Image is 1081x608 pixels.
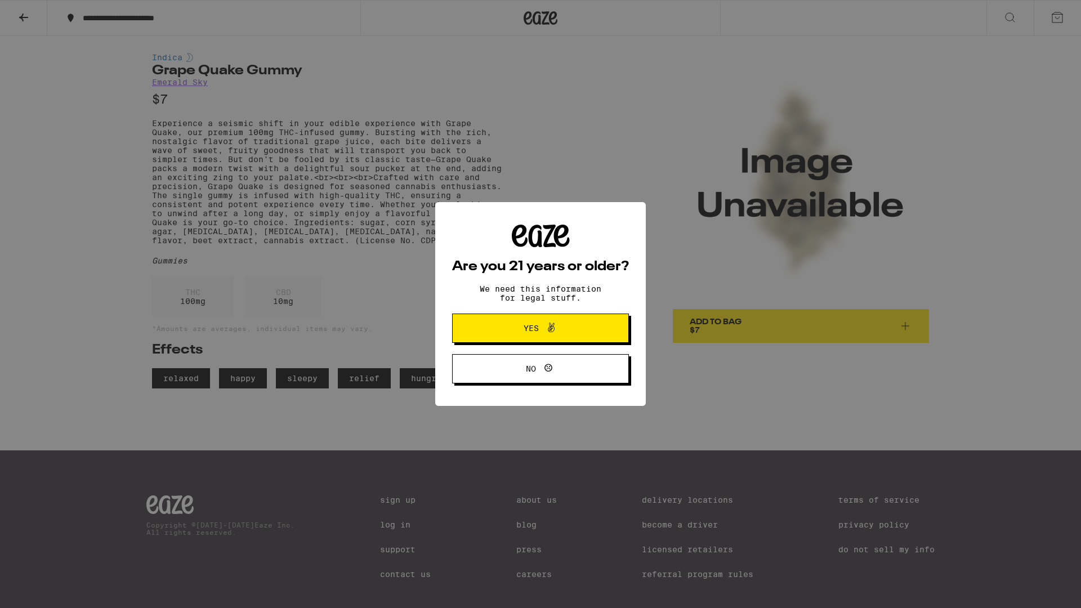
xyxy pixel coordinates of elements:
p: We need this information for legal stuff. [470,284,611,302]
button: No [452,354,629,383]
span: Yes [524,324,539,332]
button: Yes [452,314,629,343]
span: No [526,365,536,373]
h2: Are you 21 years or older? [452,260,629,274]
